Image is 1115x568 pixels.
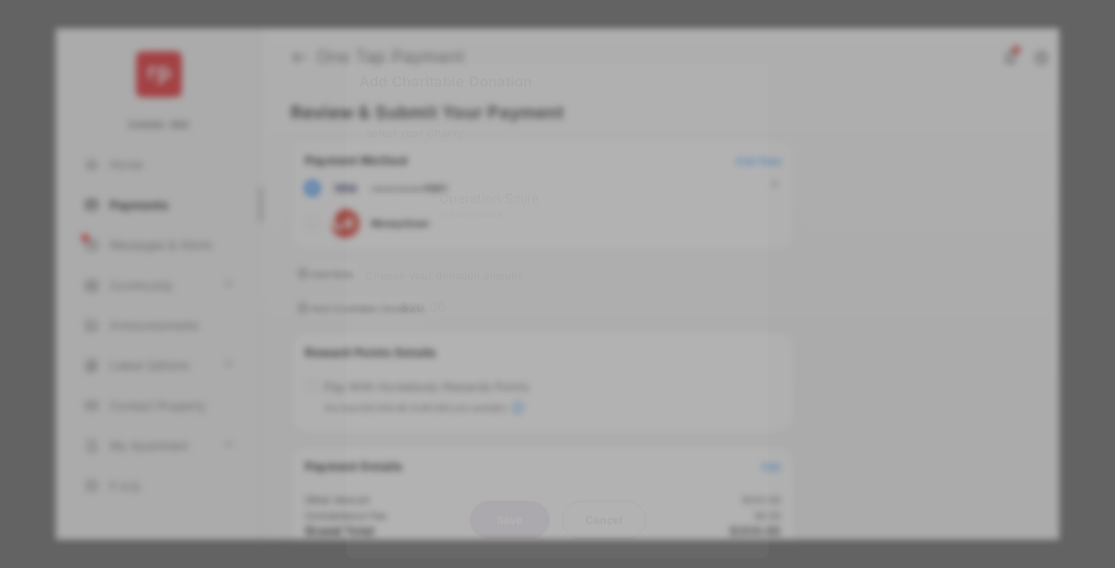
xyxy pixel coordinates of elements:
h6: Add Charitable Donation [346,63,769,100]
span: Select your Charity [366,126,464,139]
div: Operation Smile [440,190,666,205]
button: Save [470,501,550,539]
button: Cancel [562,500,646,539]
span: View Website [440,208,503,220]
span: Choose your donation amount [366,268,522,281]
label: $20.00 [401,299,446,315]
